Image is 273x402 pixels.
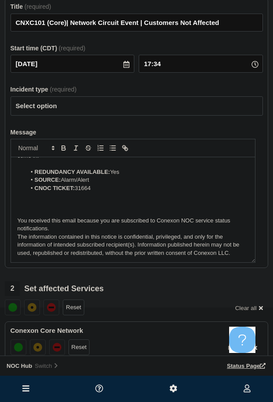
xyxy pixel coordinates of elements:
p: You received this email because you are subscribed to Conexon NOC service status notifications. [18,217,248,233]
button: Toggle italic text [70,143,82,153]
div: Set affected Services [5,281,268,296]
div: down [53,343,61,352]
div: Incident type [11,86,263,93]
button: Switch [32,362,61,370]
span: (required) [50,86,77,93]
strong: CNOC TICKET: [35,185,75,191]
button: Toggle strikethrough text [82,143,94,153]
span: (required) [25,3,51,10]
button: Toggle link [119,143,131,153]
button: affected [24,300,40,315]
li: Yes [26,168,248,176]
iframe: Help Scout Beacon - Open [229,327,255,353]
span: Remove [228,345,250,351]
div: affected [33,343,42,352]
div: Start time (CDT) [11,45,263,52]
strong: REDUNDANCY AVAILABLE: [35,169,110,175]
button: Toggle bulleted list [107,143,119,153]
li: 31664 [26,184,248,192]
button: down [49,339,65,355]
p: The information contained in this notice is confidential, privileged, and only for the informatio... [18,233,248,257]
button: Clear all [230,300,268,317]
button: Remove [223,339,263,356]
button: up [5,300,21,315]
input: Title [11,14,263,32]
p: Conexon Core Network [11,327,260,334]
a: Status Page [227,363,266,369]
button: Toggle bold text [57,143,70,153]
span: 2 [5,281,20,296]
div: Message [11,157,255,262]
li: Alarm/Alert [26,176,248,184]
div: Message [11,129,255,136]
div: down [47,303,56,312]
button: Reset [63,300,84,315]
button: down [43,300,59,315]
button: up [11,339,26,355]
button: Reset [68,339,90,355]
div: up [14,343,23,352]
div: Title [11,3,263,10]
span: Font size [14,143,57,153]
div: affected [28,303,36,312]
input: HH:MM [139,55,263,73]
button: affected [30,339,46,355]
button: Toggle ordered list [94,143,107,153]
strong: SOURCE: [35,176,61,183]
span: NOC Hub [7,363,32,369]
select: Incident type [11,96,263,116]
span: (required) [59,45,86,52]
input: YYYY-MM-DD [11,55,135,73]
div: up [8,303,17,312]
